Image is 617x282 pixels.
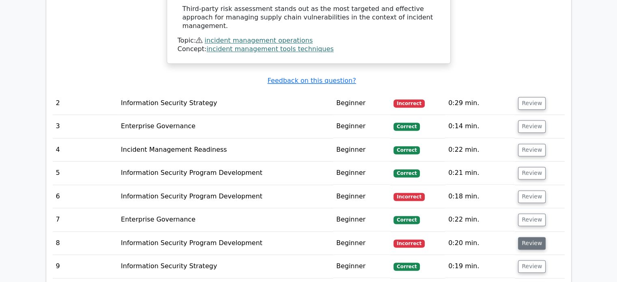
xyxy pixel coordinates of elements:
span: Incorrect [393,99,425,108]
td: Beginner [333,208,390,231]
td: Beginner [333,255,390,278]
button: Review [518,144,546,156]
span: Incorrect [393,239,425,248]
td: Beginner [333,92,390,115]
td: Beginner [333,115,390,138]
td: 0:18 min. [445,185,515,208]
td: 0:19 min. [445,255,515,278]
span: Correct [393,216,420,224]
td: 8 [53,232,118,255]
td: 5 [53,161,118,185]
a: Feedback on this question? [267,77,356,84]
span: Correct [393,123,420,131]
td: Enterprise Governance [118,115,333,138]
td: Information Security Program Development [118,232,333,255]
a: incident management tools techniques [206,45,333,53]
td: 0:21 min. [445,161,515,185]
td: 9 [53,255,118,278]
td: Information Security Strategy [118,92,333,115]
td: Information Security Strategy [118,255,333,278]
td: 7 [53,208,118,231]
td: Beginner [333,185,390,208]
td: 0:20 min. [445,232,515,255]
button: Review [518,237,546,250]
span: Correct [393,169,420,177]
a: incident management operations [204,37,313,44]
td: Beginner [333,138,390,161]
td: Enterprise Governance [118,208,333,231]
td: Beginner [333,161,390,185]
div: Concept: [178,45,440,54]
td: 3 [53,115,118,138]
td: 6 [53,185,118,208]
span: Correct [393,146,420,154]
td: 4 [53,138,118,161]
button: Review [518,167,546,179]
button: Review [518,97,546,110]
td: Information Security Program Development [118,161,333,185]
td: Information Security Program Development [118,185,333,208]
td: 2 [53,92,118,115]
span: Correct [393,263,420,271]
td: Incident Management Readiness [118,138,333,161]
td: 0:22 min. [445,208,515,231]
span: Incorrect [393,193,425,201]
td: 0:29 min. [445,92,515,115]
button: Review [518,260,546,273]
td: 0:22 min. [445,138,515,161]
td: Beginner [333,232,390,255]
div: Topic: [178,37,440,45]
button: Review [518,120,546,133]
button: Review [518,190,546,203]
button: Review [518,213,546,226]
td: 0:14 min. [445,115,515,138]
